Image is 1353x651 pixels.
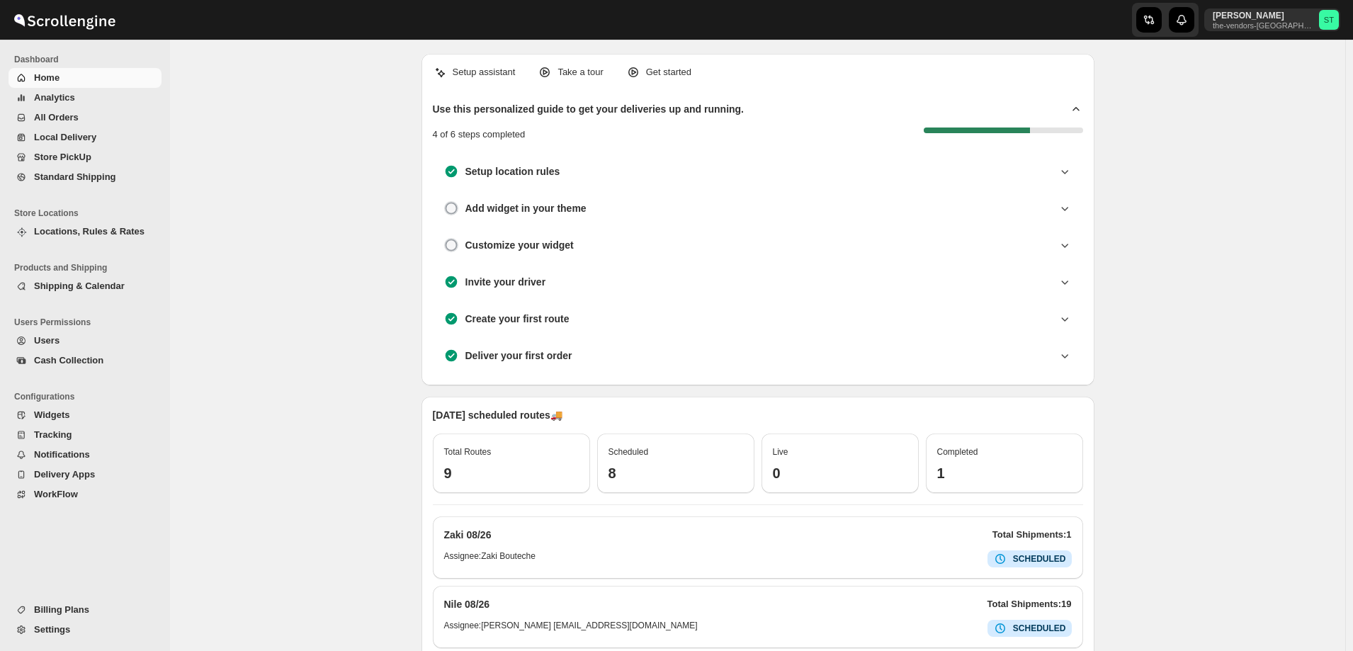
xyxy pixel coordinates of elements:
p: 4 of 6 steps completed [433,128,526,142]
span: Store PickUp [34,152,91,162]
h3: Setup location rules [465,164,560,179]
p: Setup assistant [453,65,516,79]
span: Local Delivery [34,132,96,142]
span: Cash Collection [34,355,103,366]
span: Analytics [34,92,75,103]
p: [DATE] scheduled routes 🚚 [433,408,1083,422]
h3: 0 [773,465,907,482]
h6: Assignee: Zaki Bouteche [444,550,536,567]
h3: Customize your widget [465,238,574,252]
span: Products and Shipping [14,262,163,273]
button: User menu [1204,9,1340,31]
p: Take a tour [557,65,603,79]
span: Billing Plans [34,604,89,615]
span: Home [34,72,60,83]
p: the-vendors-[GEOGRAPHIC_DATA] [1213,21,1313,30]
button: Locations, Rules & Rates [9,222,162,242]
span: Shipping & Calendar [34,281,125,291]
button: Tracking [9,425,162,445]
h3: 9 [444,465,579,482]
button: Shipping & Calendar [9,276,162,296]
h3: 1 [937,465,1072,482]
p: Total Shipments: 1 [992,528,1072,542]
button: Delivery Apps [9,465,162,485]
h2: Use this personalized guide to get your deliveries up and running. [433,102,745,116]
h3: 8 [608,465,743,482]
span: Widgets [34,409,69,420]
text: ST [1324,16,1334,24]
span: Simcha Trieger [1319,10,1339,30]
h3: Add widget in your theme [465,201,587,215]
h3: Invite your driver [465,275,546,289]
button: Notifications [9,445,162,465]
span: Notifications [34,449,90,460]
button: Home [9,68,162,88]
span: Delivery Apps [34,469,95,480]
p: Total Shipments: 19 [987,597,1072,611]
p: [PERSON_NAME] [1213,10,1313,21]
button: Widgets [9,405,162,425]
h2: Zaki 08/26 [444,528,492,542]
span: Dashboard [14,54,163,65]
span: Locations, Rules & Rates [34,226,145,237]
span: Live [773,447,788,457]
span: Users [34,335,60,346]
span: Settings [34,624,70,635]
b: SCHEDULED [1013,623,1066,633]
span: Users Permissions [14,317,163,328]
span: Store Locations [14,208,163,219]
img: ScrollEngine [11,2,118,38]
span: Configurations [14,391,163,402]
h6: Assignee: [PERSON_NAME] [EMAIL_ADDRESS][DOMAIN_NAME] [444,620,698,637]
span: Total Routes [444,447,492,457]
button: All Orders [9,108,162,128]
h3: Create your first route [465,312,570,326]
span: WorkFlow [34,489,78,499]
span: Scheduled [608,447,649,457]
h3: Deliver your first order [465,349,572,363]
p: Get started [646,65,691,79]
button: Billing Plans [9,600,162,620]
span: Tracking [34,429,72,440]
button: Analytics [9,88,162,108]
button: WorkFlow [9,485,162,504]
span: Standard Shipping [34,171,116,182]
button: Cash Collection [9,351,162,370]
span: All Orders [34,112,79,123]
span: Completed [937,447,978,457]
h2: Nile 08/26 [444,597,490,611]
button: Settings [9,620,162,640]
b: SCHEDULED [1013,554,1066,564]
button: Users [9,331,162,351]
